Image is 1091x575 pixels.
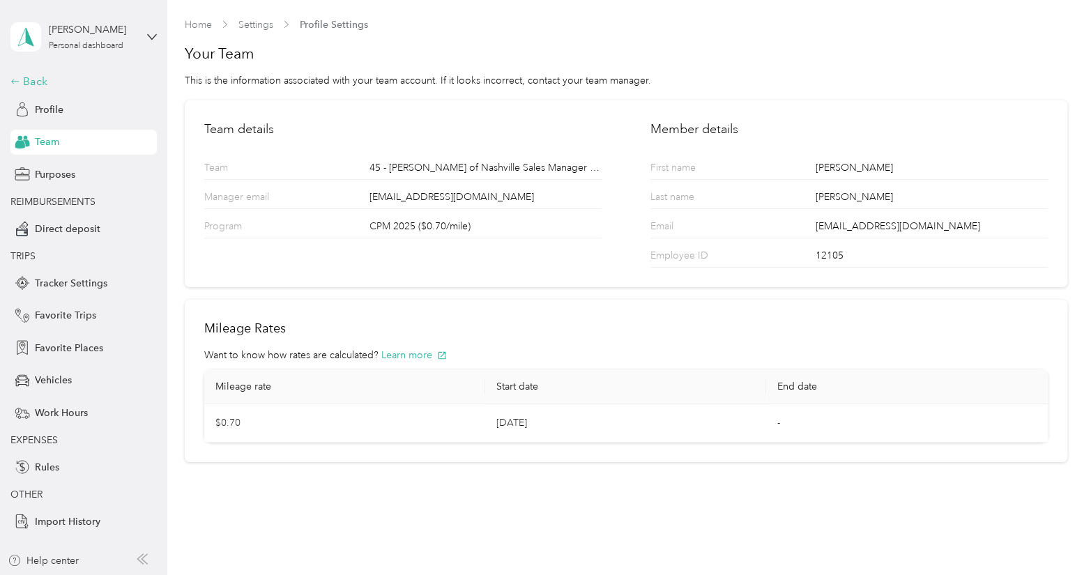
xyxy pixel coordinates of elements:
h2: Team details [204,120,602,139]
span: Import History [35,514,100,529]
span: Vehicles [35,373,72,388]
p: Last name [650,190,758,208]
td: [DATE] [485,404,766,443]
span: Tracker Settings [35,276,107,291]
a: Settings [238,19,273,31]
th: End date [766,369,1047,404]
td: $0.70 [204,404,485,443]
div: This is the information associated with your team account. If it looks incorrect, contact your te... [185,73,1067,88]
div: [PERSON_NAME] [49,22,136,37]
p: Program [204,219,312,238]
th: Start date [485,369,766,404]
span: REIMBURSEMENTS [10,196,96,208]
span: Direct deposit [35,222,100,236]
th: Mileage rate [204,369,485,404]
p: Employee ID [650,248,758,267]
span: [EMAIL_ADDRESS][DOMAIN_NAME] [369,190,543,204]
div: [PERSON_NAME] [816,160,1048,179]
h2: Mileage Rates [204,319,1048,338]
p: Email [650,219,758,238]
span: Rules [35,460,59,475]
div: Back [10,73,150,90]
iframe: Everlance-gr Chat Button Frame [1013,497,1091,575]
div: Want to know how rates are calculated? [204,348,1048,362]
span: TRIPS [10,250,36,262]
span: Favorite Trips [35,308,96,323]
div: CPM 2025 ($0.70/mile) [369,219,602,238]
div: Personal dashboard [49,42,123,50]
button: Help center [8,553,79,568]
td: - [766,404,1047,443]
span: Work Hours [35,406,88,420]
h2: Member details [650,120,1048,139]
p: Manager email [204,190,312,208]
span: OTHER [10,489,43,500]
span: Team [35,135,59,149]
div: [EMAIL_ADDRESS][DOMAIN_NAME] [816,219,1048,238]
span: Purposes [35,167,75,182]
a: Home [185,19,212,31]
p: Team [204,160,312,179]
div: 45 - [PERSON_NAME] of Nashville Sales Manager (BLC) [369,160,602,179]
span: EXPENSES [10,434,58,446]
button: Learn more [381,348,447,362]
h1: Your Team [185,44,1067,63]
span: Profile [35,102,63,117]
p: First name [650,160,758,179]
span: Favorite Places [35,341,103,355]
span: Profile Settings [300,17,368,32]
div: 12105 [816,248,1048,267]
div: [PERSON_NAME] [816,190,1048,208]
